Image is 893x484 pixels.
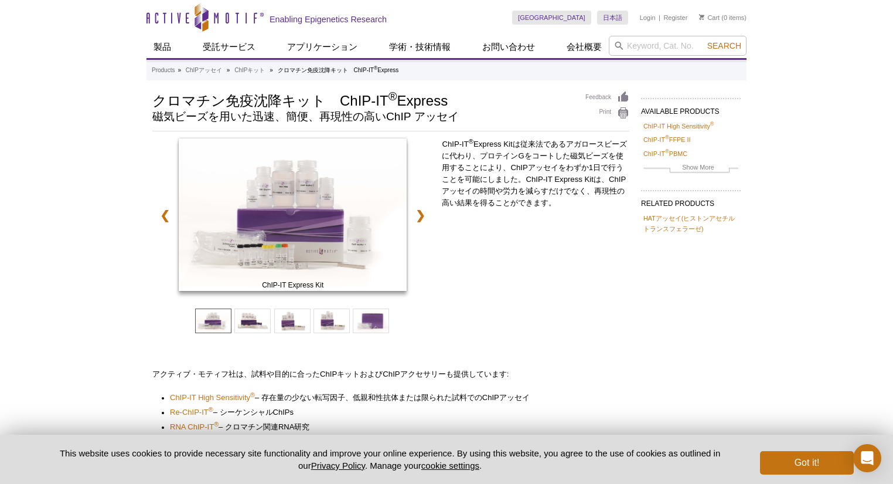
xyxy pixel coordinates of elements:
sup: ® [209,406,213,413]
button: cookie settings [421,461,479,471]
a: ChIPアッセイ [186,65,222,76]
img: ChIP-IT Express Kit [179,138,407,291]
a: アプリケーション [280,36,364,58]
a: ChIP-IT®PBMC [643,148,687,159]
a: ❯ [408,202,433,229]
a: Cart [699,13,720,22]
a: Show More [643,162,738,175]
span: ChIPs [273,408,294,417]
a: ChIPキット [234,65,265,76]
a: [GEOGRAPHIC_DATA] [512,11,591,25]
button: Got it! [760,451,854,475]
a: Re-ChIP-IT® [170,407,213,418]
sup: ® [214,421,219,428]
a: RNA ChIP-IT® [170,421,219,433]
sup: ® [665,148,669,154]
span: ChIP-IT High Sensitivity [170,393,250,402]
sup: ® [469,138,473,145]
a: 受託サービス [196,36,263,58]
span: RNA ChIP-IT [170,422,219,431]
a: 日本語 [597,11,628,25]
h2: RELATED PRODUCTS [641,190,741,211]
h2: 磁気ビーズを用いた迅速、簡便、再現性の高いChIP アッセイ [152,111,574,122]
a: Print [585,107,629,120]
a: Login [640,13,656,22]
span: ChIP-IT Express Kit [180,279,405,291]
div: Open Intercom Messenger [853,444,881,472]
button: Search [704,40,745,51]
span: RNA [278,422,294,431]
li: | [659,11,660,25]
li: » [270,67,273,73]
li: (0 items) [699,11,747,25]
sup: ® [710,121,714,127]
span: ChIP [482,393,499,402]
p: This website uses cookies to provide necessary site functionality and improve your online experie... [39,447,741,472]
a: HATアッセイ(ヒストンアセチルトランスフェラーゼ) [643,213,738,234]
a: Feedback [585,91,629,104]
a: 製品 [146,36,178,58]
a: ChIP-IT®FFPE II [643,134,690,145]
a: ChIP-IT High Sensitivity [170,392,250,404]
span: Re-ChIP-IT [170,408,213,417]
h1: クロマチン免疫沈降キット ChIP-IT Express [152,91,574,109]
a: ChIP-IT High Sensitivity® [643,121,714,131]
a: Privacy Policy [311,461,365,471]
input: Keyword, Cat. No. [609,36,747,56]
li: クロマチン免疫沈降キット ChIP-IT Express [278,67,399,73]
span: アクティブ・モティフ社は、試料や目的に合った キットおよび アクセサリーも提供しています: [152,370,509,378]
sup: ® [665,135,669,141]
li: » [227,67,230,73]
li: » [178,67,181,73]
h2: Enabling Epigenetics Research [270,14,387,25]
span: ChIP [383,370,400,378]
span: ChIP-IT Express Kitは従来法であるアガロースビーズに代わり、プロテインGをコートした磁気ビーズを使用することにより、ChIPアッセイをわずか1日で行うことを可能にしました。Ch... [442,140,626,207]
span: – シーケンシャル [213,408,294,417]
span: – クロマチン関連 研究 [219,422,309,431]
a: ChIP-IT Express Kit [179,138,407,295]
a: 学術・技術情報 [382,36,458,58]
sup: ® [388,90,397,103]
sup: ® [374,65,377,71]
a: ❮ [152,202,178,229]
span: – 存在量の少ない転写因子、低親和性抗体または限られた試料での アッセイ [250,393,530,402]
a: 会社概要 [560,36,609,58]
img: Your Cart [699,14,704,20]
span: ChIP [320,370,337,378]
a: お問い合わせ [475,36,542,58]
h2: AVAILABLE PRODUCTS [641,98,741,119]
a: Products [152,65,175,76]
a: ® [250,392,255,404]
a: Register [663,13,687,22]
sup: ® [250,391,255,398]
span: Search [707,41,741,50]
